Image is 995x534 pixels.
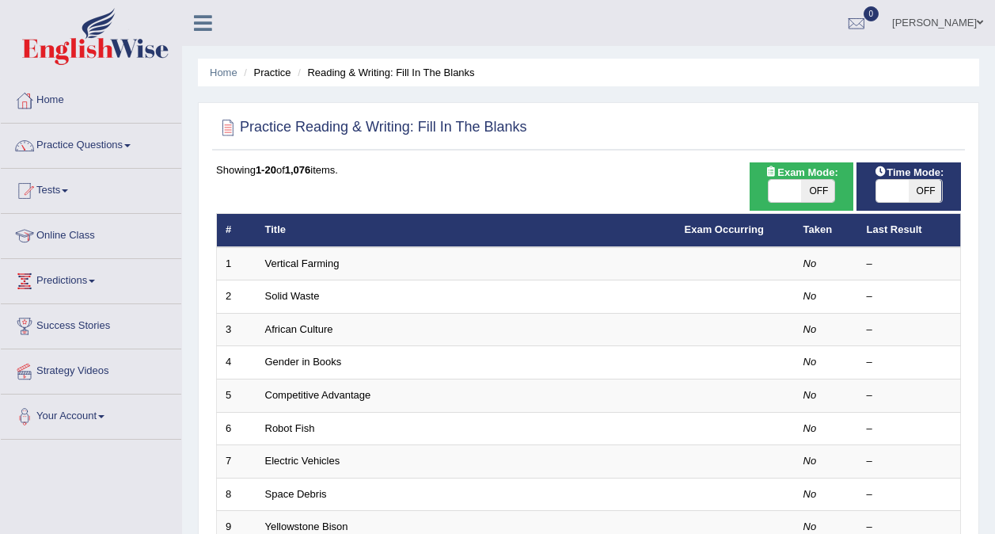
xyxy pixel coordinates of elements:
em: No [803,488,817,500]
div: Showing of items. [216,162,961,177]
a: Exam Occurring [685,223,764,235]
td: 5 [217,380,256,413]
a: Home [210,67,237,78]
a: Robot Fish [265,422,315,434]
div: – [867,289,952,304]
span: Time Mode: [868,164,950,181]
b: 1,076 [285,164,311,176]
td: 4 [217,346,256,380]
em: No [803,323,817,335]
em: No [803,521,817,532]
a: Predictions [1,259,181,299]
a: Yellowstone Bison [265,521,348,532]
a: Electric Vehicles [265,455,340,467]
td: 6 [217,412,256,445]
td: 8 [217,478,256,511]
a: Strategy Videos [1,349,181,389]
a: Vertical Farming [265,257,340,269]
span: Exam Mode: [758,164,844,181]
a: Gender in Books [265,356,342,368]
th: Last Result [858,214,961,247]
a: Your Account [1,395,181,434]
a: African Culture [265,323,333,335]
div: Show exams occurring in exams [750,162,854,211]
td: 1 [217,247,256,280]
li: Practice [240,65,291,80]
th: Title [256,214,676,247]
a: Competitive Advantage [265,389,371,401]
span: OFF [801,180,834,202]
em: No [803,290,817,302]
span: 0 [864,6,879,21]
a: Home [1,78,181,118]
em: No [803,389,817,401]
span: OFF [909,180,942,202]
td: 3 [217,313,256,346]
li: Reading & Writing: Fill In The Blanks [294,65,474,80]
th: # [217,214,256,247]
div: – [867,388,952,403]
a: Success Stories [1,304,181,344]
td: 7 [217,445,256,479]
a: Online Class [1,214,181,254]
div: – [867,454,952,469]
em: No [803,455,817,467]
div: – [867,487,952,502]
h2: Practice Reading & Writing: Fill In The Blanks [216,116,527,139]
td: 2 [217,280,256,314]
a: Solid Waste [265,290,320,302]
em: No [803,422,817,434]
em: No [803,356,817,368]
div: – [867,355,952,370]
a: Space Debris [265,488,327,500]
div: – [867,322,952,338]
div: – [867,421,952,437]
a: Tests [1,169,181,208]
b: 1-20 [256,164,276,176]
em: No [803,257,817,269]
div: – [867,257,952,272]
a: Practice Questions [1,124,181,163]
th: Taken [795,214,858,247]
